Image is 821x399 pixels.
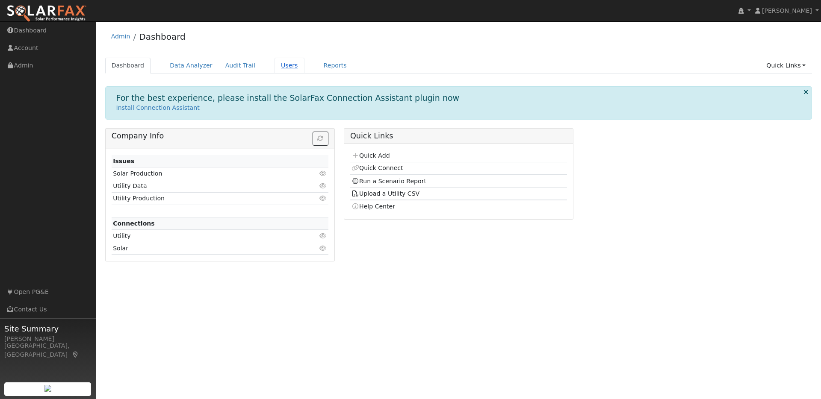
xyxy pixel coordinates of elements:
[112,242,293,255] td: Solar
[319,183,327,189] i: Click to view
[317,58,353,73] a: Reports
[72,351,80,358] a: Map
[351,152,390,159] a: Quick Add
[112,192,293,205] td: Utility Production
[275,58,304,73] a: Users
[351,164,403,171] a: Quick Connect
[319,195,327,201] i: Click to view
[113,158,134,164] strong: Issues
[351,203,395,210] a: Help Center
[163,58,219,73] a: Data Analyzer
[219,58,262,73] a: Audit Trail
[112,180,293,192] td: Utility Data
[112,167,293,180] td: Solar Production
[116,93,460,103] h1: For the best experience, please install the SolarFax Connection Assistant plugin now
[319,170,327,176] i: Click to view
[319,233,327,239] i: Click to view
[4,334,92,343] div: [PERSON_NAME]
[760,58,812,73] a: Quick Links
[112,230,293,242] td: Utility
[350,132,567,141] h5: Quick Links
[351,178,426,185] a: Run a Scenario Report
[319,245,327,251] i: Click to view
[116,104,200,111] a: Install Connection Assistant
[112,132,328,141] h5: Company Info
[113,220,155,227] strong: Connections
[4,341,92,359] div: [GEOGRAPHIC_DATA], [GEOGRAPHIC_DATA]
[44,385,51,392] img: retrieve
[139,32,186,42] a: Dashboard
[6,5,87,23] img: SolarFax
[351,190,419,197] a: Upload a Utility CSV
[111,33,130,40] a: Admin
[4,323,92,334] span: Site Summary
[762,7,812,14] span: [PERSON_NAME]
[105,58,151,73] a: Dashboard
